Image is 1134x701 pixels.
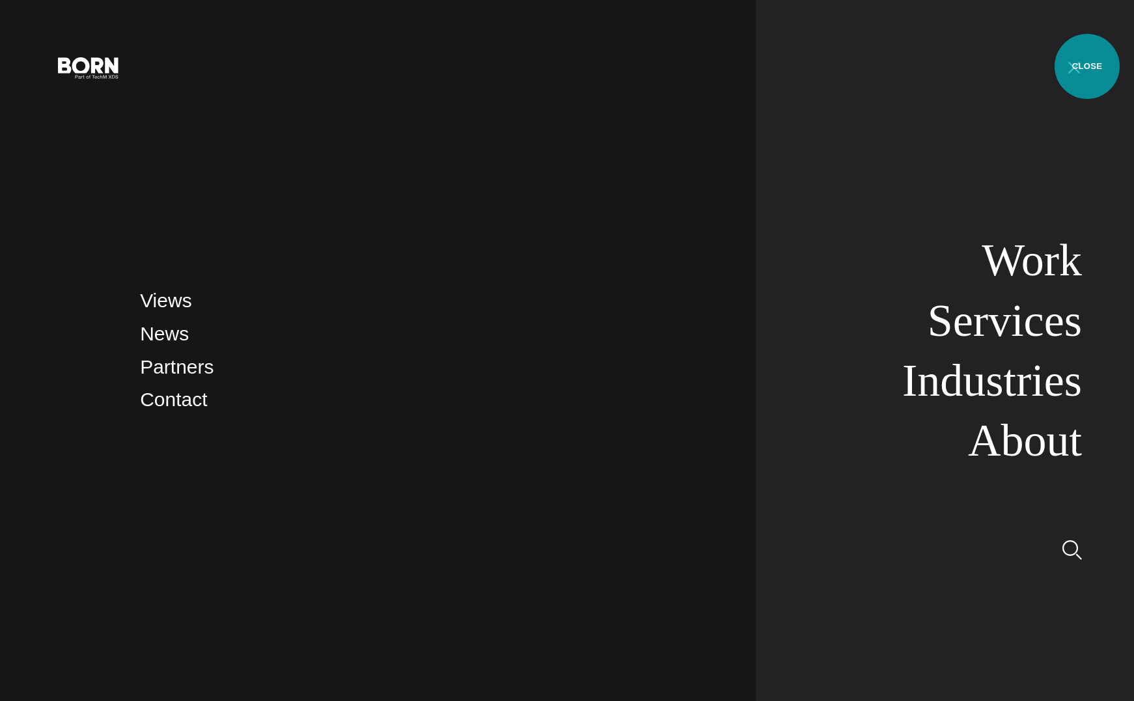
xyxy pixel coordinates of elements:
[1062,540,1082,560] img: Search
[982,235,1082,285] a: Work
[1058,53,1090,81] button: Open
[968,415,1082,465] a: About
[902,355,1082,405] a: Industries
[140,323,189,344] a: News
[140,356,214,378] a: Partners
[140,290,191,311] a: Views
[928,296,1082,346] a: Services
[140,389,207,410] a: Contact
